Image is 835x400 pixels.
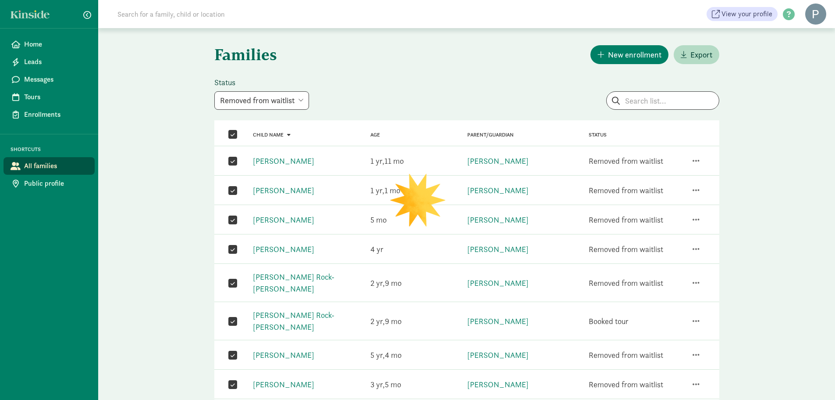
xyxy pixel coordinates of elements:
[467,156,529,166] a: [PERSON_NAME]
[370,156,384,166] span: 1
[467,316,529,326] a: [PERSON_NAME]
[589,349,663,361] div: Removed from waitlist
[112,5,358,23] input: Search for a family, child or location
[370,316,385,326] span: 2
[589,155,663,167] div: Removed from waitlist
[4,106,95,123] a: Enrollments
[589,214,663,226] div: Removed from waitlist
[385,350,402,360] span: 4
[589,315,629,327] div: Booked tour
[467,185,529,195] a: [PERSON_NAME]
[24,161,88,171] span: All families
[370,350,385,360] span: 5
[385,278,402,288] span: 9
[707,7,778,21] a: View your profile
[385,316,402,326] span: 9
[370,379,385,389] span: 3
[253,379,314,389] a: [PERSON_NAME]
[253,215,314,225] a: [PERSON_NAME]
[4,53,95,71] a: Leads
[467,278,529,288] a: [PERSON_NAME]
[253,310,334,332] a: [PERSON_NAME] Rock-[PERSON_NAME]
[4,175,95,192] a: Public profile
[384,185,400,195] span: 1
[467,132,514,138] a: Parent/Guardian
[4,36,95,53] a: Home
[370,215,387,225] span: 5
[690,49,712,61] span: Export
[253,132,284,138] span: Child name
[385,379,401,389] span: 5
[791,358,835,400] iframe: Chat Widget
[214,39,465,70] h1: Families
[370,278,385,288] span: 2
[608,49,661,61] span: New enrollment
[589,243,663,255] div: Removed from waitlist
[370,132,380,138] a: Age
[590,45,668,64] button: New enrollment
[253,244,314,254] a: [PERSON_NAME]
[214,77,309,88] label: Status
[384,156,404,166] span: 11
[467,244,529,254] a: [PERSON_NAME]
[24,74,88,85] span: Messages
[253,350,314,360] a: [PERSON_NAME]
[24,39,88,50] span: Home
[24,57,88,67] span: Leads
[467,215,529,225] a: [PERSON_NAME]
[467,379,529,389] a: [PERSON_NAME]
[370,185,384,195] span: 1
[467,350,529,360] a: [PERSON_NAME]
[589,184,663,196] div: Removed from waitlist
[24,92,88,102] span: Tours
[4,71,95,88] a: Messages
[607,92,719,109] input: Search list...
[24,178,88,189] span: Public profile
[4,88,95,106] a: Tours
[253,156,314,166] a: [PERSON_NAME]
[4,157,95,175] a: All families
[589,378,663,390] div: Removed from waitlist
[589,277,663,289] div: Removed from waitlist
[253,132,291,138] a: Child name
[589,132,607,138] span: Status
[253,272,334,294] a: [PERSON_NAME] Rock-[PERSON_NAME]
[24,109,88,120] span: Enrollments
[370,244,384,254] span: 4
[721,9,772,19] span: View your profile
[253,185,314,195] a: [PERSON_NAME]
[674,45,719,64] button: Export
